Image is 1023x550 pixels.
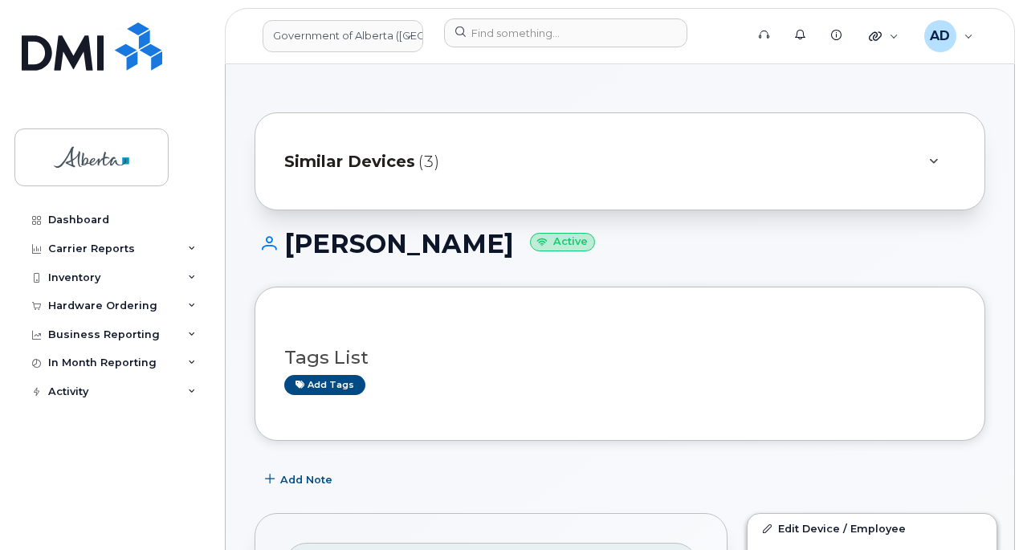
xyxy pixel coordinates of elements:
[284,150,415,173] span: Similar Devices
[280,472,332,487] span: Add Note
[284,348,956,368] h3: Tags List
[284,375,365,395] a: Add tags
[530,233,595,251] small: Active
[748,514,997,543] a: Edit Device / Employee
[418,150,439,173] span: (3)
[255,465,346,494] button: Add Note
[255,230,985,258] h1: [PERSON_NAME]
